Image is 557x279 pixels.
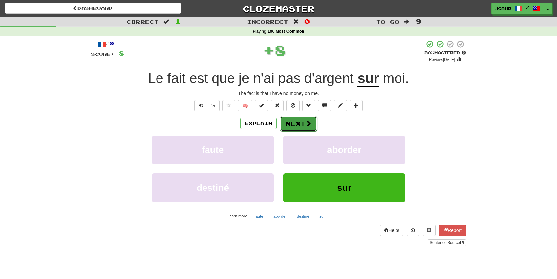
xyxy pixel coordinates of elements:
span: que [212,70,235,86]
button: Next [280,116,317,131]
span: 8 [275,42,286,58]
span: 1 [175,17,181,25]
button: Grammar (alt+g) [302,100,315,111]
span: Le [148,70,163,86]
button: Report [439,225,466,236]
button: Edit sentence (alt+d) [334,100,347,111]
span: moi [383,70,405,86]
button: sur [316,212,328,221]
span: faute [202,145,224,155]
span: . [379,70,409,86]
a: JCOUR / [491,3,544,14]
div: / [91,40,124,48]
button: Add to collection (alt+a) [350,100,363,111]
button: sur [283,173,405,202]
button: faute [251,212,267,221]
button: destiné [293,212,313,221]
button: Favorite sentence (alt+f) [222,100,235,111]
span: d'argent [304,70,353,86]
a: Dashboard [5,3,181,14]
button: Help! [380,225,403,236]
button: destiné [152,173,274,202]
span: 50 % [424,50,434,55]
button: Round history (alt+y) [407,225,419,236]
span: destiné [197,183,229,193]
button: Set this sentence to 100% Mastered (alt+m) [255,100,268,111]
span: / [526,5,529,10]
button: faute [152,136,274,164]
span: Incorrect [247,18,288,25]
strong: 100 Most Common [267,29,304,34]
div: The fact is that I have no money on me. [91,90,466,97]
span: Correct [127,18,159,25]
span: 9 [416,17,421,25]
button: Reset to 0% Mastered (alt+r) [271,100,284,111]
span: : [293,19,300,25]
div: Text-to-speech controls [193,100,220,111]
span: fait [167,70,186,86]
div: Mastered [424,50,466,56]
button: aborder [270,212,290,221]
span: 0 [304,17,310,25]
span: 8 [119,49,124,57]
span: To go [376,18,399,25]
small: Learn more: [227,214,248,218]
button: Ignore sentence (alt+i) [286,100,300,111]
button: Play sentence audio (ctl+space) [194,100,207,111]
span: : [404,19,411,25]
span: + [263,40,275,60]
a: Clozemaster [191,3,367,14]
u: sur [357,70,379,87]
span: : [163,19,171,25]
span: JCOUR [495,6,511,12]
button: aborder [283,136,405,164]
button: ½ [207,100,220,111]
button: 🧠 [238,100,252,111]
span: est [189,70,208,86]
button: Discuss sentence (alt+u) [318,100,331,111]
span: pas [278,70,301,86]
span: n'ai [253,70,274,86]
span: je [239,70,250,86]
span: aborder [327,145,361,155]
span: Score: [91,51,115,57]
a: Sentence Source [428,239,466,246]
small: Review: [DATE] [429,57,455,62]
span: sur [337,183,351,193]
button: Explain [240,118,277,129]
